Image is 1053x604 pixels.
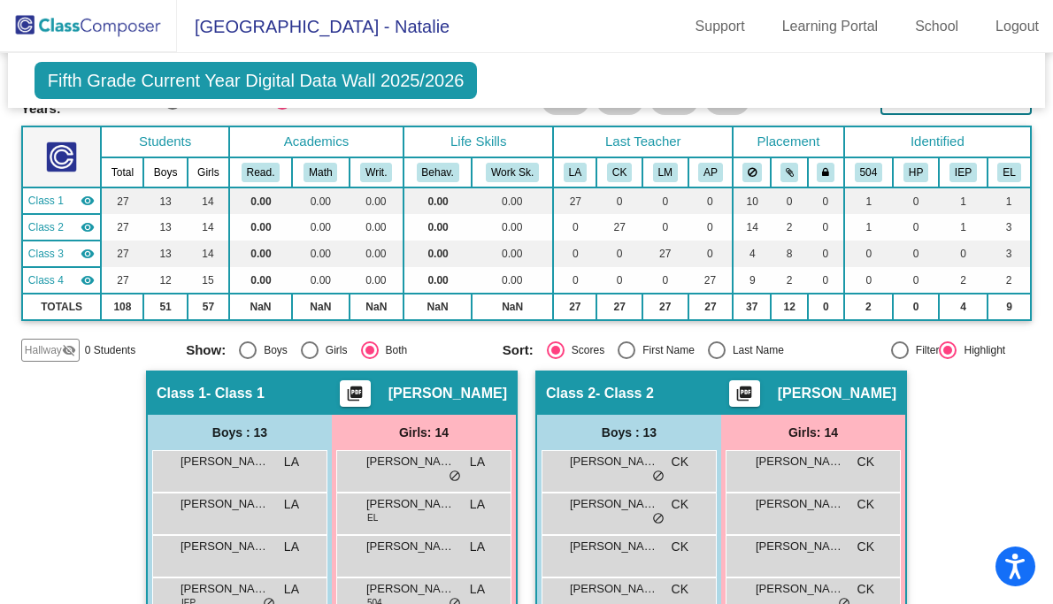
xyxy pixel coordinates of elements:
div: Scores [565,342,604,358]
td: 0 [596,187,642,214]
div: Boys : 13 [537,415,721,450]
span: Hallway [25,342,62,358]
span: Class 3 [28,246,64,262]
td: 0 [596,267,642,294]
td: 13 [143,187,188,214]
button: Math [304,163,337,182]
td: 27 [596,294,642,320]
td: 0 [553,214,596,241]
th: Placement [733,126,843,157]
span: LA [284,495,299,514]
span: Class 1 [28,193,64,209]
td: NaN [350,294,404,320]
td: 0.00 [350,187,404,214]
span: LA [470,580,485,599]
span: Class 2 [28,219,64,235]
span: - Class 2 [596,385,654,402]
div: Boys : 13 [148,415,332,450]
button: LM [653,163,678,182]
button: CK [607,163,632,182]
div: Girls: 14 [332,415,516,450]
td: 0.00 [292,187,349,214]
th: Girls [188,157,229,187]
span: EL [367,511,378,524]
td: 14 [188,214,229,241]
div: Both [379,342,408,358]
td: 0 [939,241,988,267]
td: 0 [844,241,894,267]
span: CK [857,453,874,471]
td: NaN [404,294,472,320]
td: 2 [771,267,808,294]
td: 27 [642,294,688,320]
span: - Class 1 [206,385,265,402]
td: 27 [101,241,143,267]
span: do_not_disturb_alt [652,470,665,484]
span: [PERSON_NAME] [570,580,658,598]
button: EL [997,163,1020,182]
td: 0 [642,214,688,241]
td: 0.00 [292,241,349,267]
td: 0.00 [350,241,404,267]
td: 14 [188,241,229,267]
button: LA [564,163,587,182]
span: LA [284,538,299,556]
span: do_not_disturb_alt [449,470,461,484]
td: 2 [771,214,808,241]
td: 0.00 [229,241,292,267]
td: Lauren Alessio - Class 1 [22,187,102,214]
td: 1 [939,187,988,214]
a: Learning Portal [768,12,893,41]
span: [GEOGRAPHIC_DATA] - Natalie [177,12,450,41]
span: CK [857,538,874,556]
span: 0 Students [85,342,135,358]
span: [PERSON_NAME] [756,580,844,598]
span: [PERSON_NAME] [181,495,269,513]
span: [PERSON_NAME] [778,385,896,402]
td: 57 [188,294,229,320]
span: CK [857,495,874,514]
button: AP [698,163,723,182]
td: NaN [229,294,292,320]
td: 0 [688,187,734,214]
span: [PERSON_NAME] [366,538,455,555]
button: HP [903,163,928,182]
td: 14 [733,214,771,241]
div: Girls: 14 [721,415,905,450]
th: Alli Payne [688,157,734,187]
mat-icon: visibility_off [62,343,76,357]
span: CK [672,580,688,599]
div: Filter [909,342,940,358]
button: Work Sk. [486,163,539,182]
th: Students [101,126,228,157]
div: Highlight [957,342,1005,358]
td: 10 [733,187,771,214]
th: Keep away students [733,157,771,187]
td: Cassondra Kavanagh - Class 2 [22,214,102,241]
th: English Language Learner [988,157,1031,187]
span: Class 2 [546,385,596,402]
td: 2 [988,267,1031,294]
span: [PERSON_NAME] [181,538,269,555]
td: 27 [596,214,642,241]
th: Boys [143,157,188,187]
td: Larissa Morgan - No Class Name [22,241,102,267]
mat-radio-group: Select an option [503,341,806,359]
span: [PERSON_NAME] [570,538,658,555]
td: 0 [642,187,688,214]
td: 2 [844,294,894,320]
th: Last Teacher [553,126,733,157]
th: Larissa Morgan [642,157,688,187]
td: 0 [808,241,843,267]
td: 0.00 [350,214,404,241]
span: [PERSON_NAME]-Adi [756,495,844,513]
td: 9 [733,267,771,294]
td: 1 [844,187,894,214]
span: [PERSON_NAME] [181,453,269,470]
td: 4 [939,294,988,320]
button: Behav. [417,163,459,182]
button: Writ. [360,163,392,182]
td: 27 [688,294,734,320]
th: Individualized Eduction Plan [939,157,988,187]
td: 14 [188,187,229,214]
